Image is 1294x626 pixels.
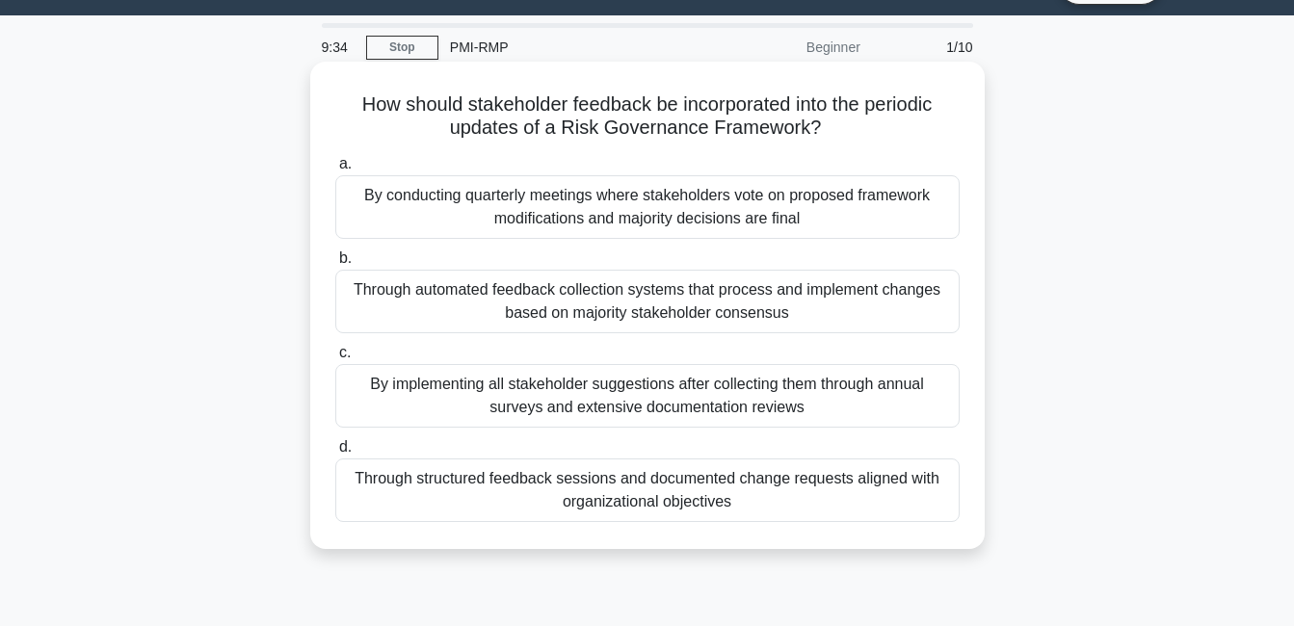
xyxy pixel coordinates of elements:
[339,344,351,360] span: c.
[333,92,962,141] h5: How should stakeholder feedback be incorporated into the periodic updates of a Risk Governance Fr...
[335,458,960,522] div: Through structured feedback sessions and documented change requests aligned with organizational o...
[366,36,438,60] a: Stop
[339,438,352,455] span: d.
[438,28,703,66] div: PMI-RMP
[339,155,352,171] span: a.
[335,364,960,428] div: By implementing all stakeholder suggestions after collecting them through annual surveys and exte...
[339,249,352,266] span: b.
[335,175,960,239] div: By conducting quarterly meetings where stakeholders vote on proposed framework modifications and ...
[310,28,366,66] div: 9:34
[703,28,872,66] div: Beginner
[872,28,985,66] div: 1/10
[335,270,960,333] div: Through automated feedback collection systems that process and implement changes based on majorit...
